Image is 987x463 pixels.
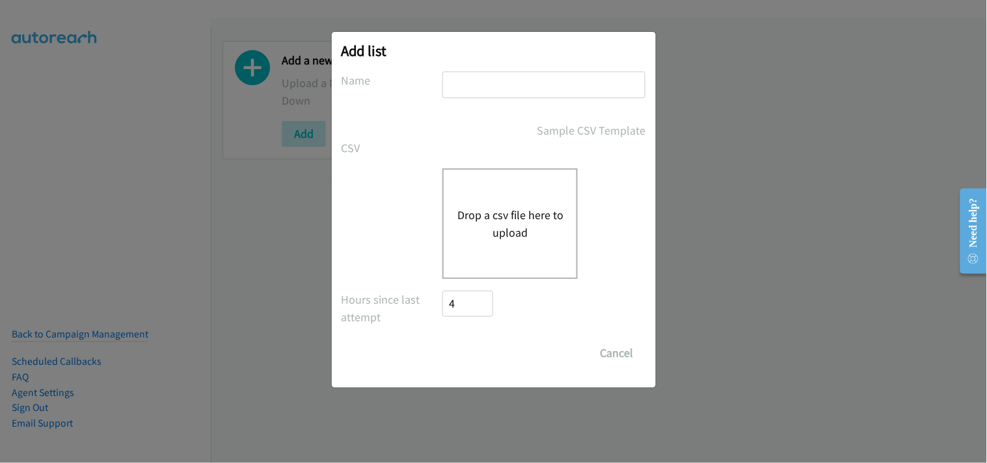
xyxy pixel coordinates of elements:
[537,122,646,139] a: Sample CSV Template
[342,139,443,157] label: CSV
[588,340,646,366] button: Cancel
[342,72,443,89] label: Name
[342,291,443,326] label: Hours since last attempt
[950,179,987,283] iframe: Resource Center
[457,206,563,241] button: Drop a csv file here to upload
[342,42,646,60] h2: Add list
